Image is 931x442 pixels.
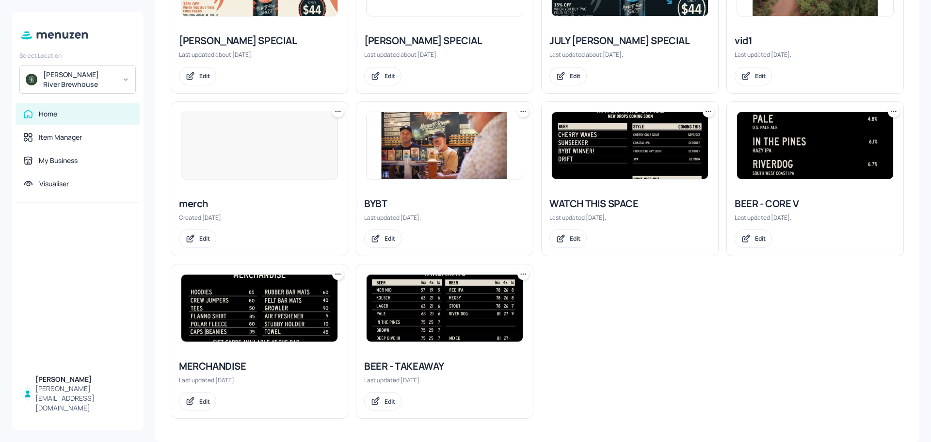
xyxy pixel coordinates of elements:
div: [PERSON_NAME] [35,375,132,384]
img: 2025-09-01-1756707538807917qof3z67t.jpeg [367,275,523,342]
img: 2025-08-30-17565235231917wqrln8x8mr.jpeg [737,112,893,179]
div: BEER - TAKEAWAY [364,360,525,373]
div: Last updated [DATE]. [364,213,525,222]
img: 2025-06-20-1750392813162jfys1jk9v8.jpeg [181,275,337,342]
div: JULY [PERSON_NAME] SPECIAL [549,34,710,48]
div: Select Location [19,51,136,60]
div: Last updated [DATE]. [179,376,340,384]
div: MERCHANDISE [179,360,340,373]
div: Edit [755,234,766,243]
div: Item Manager [39,132,82,142]
div: WATCH THIS SPACE [549,197,710,211]
div: Edit [199,72,210,80]
div: Edit [385,72,395,80]
div: Edit [199,234,210,243]
div: [PERSON_NAME] River Brewhouse [43,70,116,89]
div: Edit [755,72,766,80]
img: 2025-08-31-1756614362784qalblf26sr9.jpeg [552,112,708,179]
div: [PERSON_NAME][EMAIL_ADDRESS][DOMAIN_NAME] [35,384,132,413]
div: My Business [39,156,78,165]
div: BYBT [364,197,525,211]
img: avatar [26,74,37,85]
div: Last updated about [DATE]. [364,50,525,59]
div: Edit [570,234,580,243]
div: Edit [385,397,395,406]
div: Edit [199,397,210,406]
div: Edit [385,234,395,243]
div: [PERSON_NAME] SPECIAL [364,34,525,48]
div: Last updated [DATE]. [364,376,525,384]
div: Last updated [DATE]. [735,213,896,222]
div: Created [DATE]. [179,213,340,222]
img: 2025-06-20-1750412964290gb9rwsz82rj.jpeg [367,112,523,179]
div: BEER - CORE V [735,197,896,211]
div: Edit [570,72,580,80]
div: Home [39,109,57,119]
div: Last updated about [DATE]. [549,50,710,59]
div: Last updated about [DATE]. [179,50,340,59]
div: vid1 [735,34,896,48]
div: Last updated [DATE]. [549,213,710,222]
div: merch [179,197,340,211]
div: Visualiser [39,179,69,189]
div: Last updated [DATE]. [735,50,896,59]
div: [PERSON_NAME] SPECIAL [179,34,340,48]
